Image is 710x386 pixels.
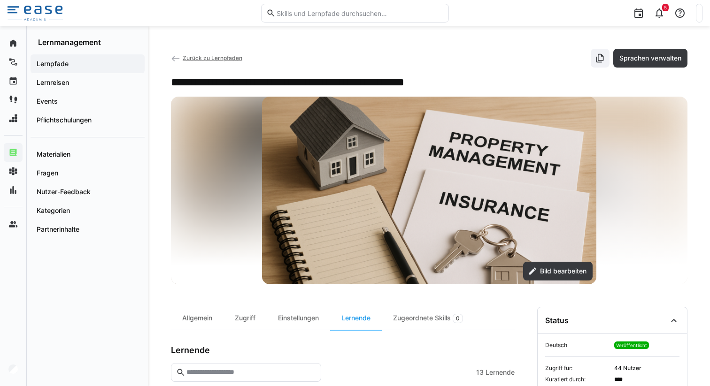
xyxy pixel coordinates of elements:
[330,307,382,330] div: Lernende
[276,9,444,17] input: Skills und Lernpfade durchsuchen…
[614,364,679,372] span: 44 Nutzer
[171,54,242,61] a: Zurück zu Lernpfaden
[224,307,267,330] div: Zugriff
[545,376,610,383] span: Kuratiert durch:
[545,341,610,349] span: Deutsch
[523,262,593,280] button: Bild bearbeiten
[456,315,460,322] span: 0
[545,364,610,372] span: Zugriff für:
[171,307,224,330] div: Allgemein
[664,5,667,10] span: 5
[476,368,484,377] span: 13
[539,266,588,276] span: Bild bearbeiten
[616,342,647,348] span: Veröffentlicht
[171,345,210,356] h3: Lernende
[183,54,242,61] span: Zurück zu Lernpfaden
[545,316,569,325] div: Status
[382,307,474,330] div: Zugeordnete Skills
[486,368,515,377] span: Lernende
[618,53,683,63] span: Sprachen verwalten
[613,49,687,68] button: Sprachen verwalten
[267,307,330,330] div: Einstellungen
